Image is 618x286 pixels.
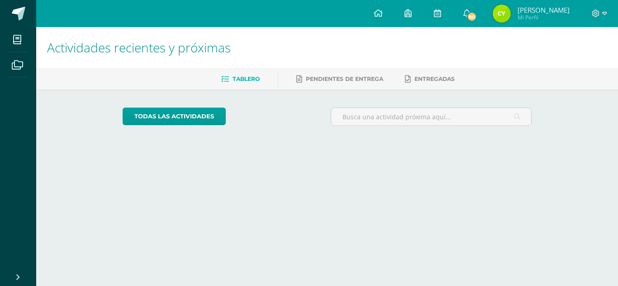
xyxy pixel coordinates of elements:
[414,75,455,82] span: Entregadas
[331,108,532,126] input: Busca una actividad próxima aquí...
[405,72,455,86] a: Entregadas
[518,14,570,21] span: Mi Perfil
[296,72,383,86] a: Pendientes de entrega
[47,39,231,56] span: Actividades recientes y próximas
[306,75,383,82] span: Pendientes de entrega
[123,108,226,125] a: todas las Actividades
[493,5,511,23] img: 9221ccec0b9c13a6522550b27c560307.png
[518,5,570,14] span: [PERSON_NAME]
[221,72,260,86] a: Tablero
[233,75,260,82] span: Tablero
[467,12,477,22] span: 80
